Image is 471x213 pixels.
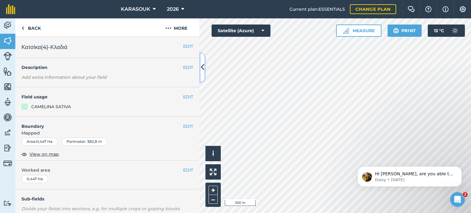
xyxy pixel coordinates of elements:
[3,67,12,76] img: svg+xml;base64,PHN2ZyB4bWxucz0iaHR0cDovL3d3dy53My5vcmcvMjAwMC9zdmciIHdpZHRoPSI1NiIgaGVpZ2h0PSI2MC...
[212,150,214,157] span: i
[27,18,105,108] span: Hi [PERSON_NAME], are you able to help by writing a review? ⭐️ Thank you for continuing using fie...
[21,93,183,100] h4: Field usage
[21,138,58,146] div: Area : 0,447 Ha
[463,192,468,197] span: 2
[183,64,193,71] button: EDIT
[183,93,193,100] button: EDIT
[165,25,171,32] img: svg+xml;base64,PHN2ZyB4bWxucz0iaHR0cDovL3d3dy53My5vcmcvMjAwMC9zdmciIHdpZHRoPSIyMCIgaGVpZ2h0PSIyNC...
[167,6,179,13] span: 2026
[3,143,12,153] img: svg+xml;base64,PD94bWwgdmVyc2lvbj0iMS4wIiBlbmNvZGluZz0idXRmLTgiPz4KPCEtLSBHZW5lcmF0b3I6IEFkb2JlIE...
[348,154,471,196] iframe: Intercom notifications message
[209,195,218,204] button: –
[21,64,193,71] h4: Description
[289,6,345,13] span: Current plan : ESSENTIALS
[6,4,15,14] img: fieldmargin Logo
[21,167,193,173] span: Worked area
[21,175,48,183] div: 0,447 Ha
[336,25,381,37] button: Measure
[350,4,396,14] a: Change plan
[21,206,180,211] em: Divide your fields into sections, e.g. for multiple crops or grazing blocks
[450,192,465,207] iframe: Intercom live chat
[434,25,444,37] span: 13 ° C
[15,117,183,130] h4: Boundary
[343,28,349,34] img: Ruler icon
[209,186,218,195] button: +
[408,6,415,12] img: Two speech bubbles overlapping with the left bubble in the forefront
[3,52,12,60] img: svg+xml;base64,PD94bWwgdmVyc2lvbj0iMS4wIiBlbmNvZGluZz0idXRmLTgiPz4KPCEtLSBHZW5lcmF0b3I6IEFkb2JlIE...
[15,196,199,202] h4: Sub-fields
[183,167,193,173] button: EDIT
[183,123,193,130] button: EDIT
[121,6,150,13] span: KARASOUK
[29,151,59,158] span: View on map
[21,74,107,80] em: Add extra information about your field
[3,200,12,206] img: svg+xml;base64,PD94bWwgdmVyc2lvbj0iMS4wIiBlbmNvZGluZz0idXRmLTgiPz4KPCEtLSBHZW5lcmF0b3I6IEFkb2JlIE...
[21,25,24,32] img: svg+xml;base64,PHN2ZyB4bWxucz0iaHR0cDovL3d3dy53My5vcmcvMjAwMC9zdmciIHdpZHRoPSI5IiBoZWlnaHQ9IjI0Ii...
[3,113,12,122] img: svg+xml;base64,PD94bWwgdmVyc2lvbj0iMS4wIiBlbmNvZGluZz0idXRmLTgiPz4KPCEtLSBHZW5lcmF0b3I6IEFkb2JlIE...
[449,25,461,37] img: svg+xml;base64,PD94bWwgdmVyc2lvbj0iMS4wIiBlbmNvZGluZz0idXRmLTgiPz4KPCEtLSBHZW5lcmF0b3I6IEFkb2JlIE...
[205,146,221,161] button: i
[3,82,12,91] img: svg+xml;base64,PHN2ZyB4bWxucz0iaHR0cDovL3d3dy53My5vcmcvMjAwMC9zdmciIHdpZHRoPSI1NiIgaGVpZ2h0PSI2MC...
[15,130,199,136] span: Mapped
[183,43,193,50] button: EDIT
[21,150,59,158] button: View on map
[3,159,12,168] img: svg+xml;base64,PD94bWwgdmVyc2lvbj0iMS4wIiBlbmNvZGluZz0idXRmLTgiPz4KPCEtLSBHZW5lcmF0b3I6IEFkb2JlIE...
[21,150,27,158] img: svg+xml;base64,PHN2ZyB4bWxucz0iaHR0cDovL3d3dy53My5vcmcvMjAwMC9zdmciIHdpZHRoPSIxOCIgaGVpZ2h0PSIyNC...
[425,6,432,12] img: A question mark icon
[393,27,399,34] img: svg+xml;base64,PHN2ZyB4bWxucz0iaHR0cDovL3d3dy53My5vcmcvMjAwMC9zdmciIHdpZHRoPSIxOSIgaGVpZ2h0PSIyNC...
[61,138,107,146] div: Perimeter : 382,8 m
[31,103,71,110] div: CAMELINA SATIVA
[3,128,12,137] img: svg+xml;base64,PD94bWwgdmVyc2lvbj0iMS4wIiBlbmNvZGluZz0idXRmLTgiPz4KPCEtLSBHZW5lcmF0b3I6IEFkb2JlIE...
[459,6,466,12] img: A cog icon
[212,25,270,37] button: Satellite (Azure)
[210,169,216,175] img: Four arrows, one pointing top left, one top right, one bottom right and the last bottom left
[27,24,106,29] p: Message from Daisy, sent 3d ago
[3,21,12,30] img: svg+xml;base64,PD94bWwgdmVyc2lvbj0iMS4wIiBlbmNvZGluZz0idXRmLTgiPz4KPCEtLSBHZW5lcmF0b3I6IEFkb2JlIE...
[442,6,449,13] img: svg+xml;base64,PHN2ZyB4bWxucz0iaHR0cDovL3d3dy53My5vcmcvMjAwMC9zdmciIHdpZHRoPSIxNyIgaGVpZ2h0PSIxNy...
[3,97,12,107] img: svg+xml;base64,PD94bWwgdmVyc2lvbj0iMS4wIiBlbmNvZGluZz0idXRmLTgiPz4KPCEtLSBHZW5lcmF0b3I6IEFkb2JlIE...
[3,36,12,45] img: svg+xml;base64,PHN2ZyB4bWxucz0iaHR0cDovL3d3dy53My5vcmcvMjAwMC9zdmciIHdpZHRoPSI1NiIgaGVpZ2h0PSI2MC...
[15,18,47,36] a: Back
[388,25,422,37] button: Print
[428,25,465,37] button: 13 °C
[21,43,67,51] span: Κατσίκα(4)-Κλαδιά
[153,18,199,36] button: More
